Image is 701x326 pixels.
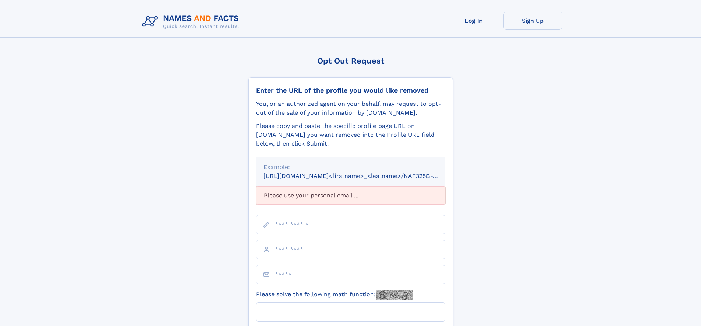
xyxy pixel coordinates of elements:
div: Opt Out Request [248,56,453,65]
div: Please copy and paste the specific profile page URL on [DOMAIN_NAME] you want removed into the Pr... [256,122,445,148]
label: Please solve the following math function: [256,290,413,300]
div: You, or an authorized agent on your behalf, may request to opt-out of the sale of your informatio... [256,100,445,117]
div: Example: [263,163,438,172]
a: Log In [445,12,503,30]
img: Logo Names and Facts [139,12,245,32]
small: [URL][DOMAIN_NAME]<firstname>_<lastname>/NAF325G-xxxxxxxx [263,172,459,179]
div: Enter the URL of the profile you would like removed [256,86,445,94]
a: Sign Up [503,12,562,30]
div: Please use your personal email ... [256,186,445,205]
